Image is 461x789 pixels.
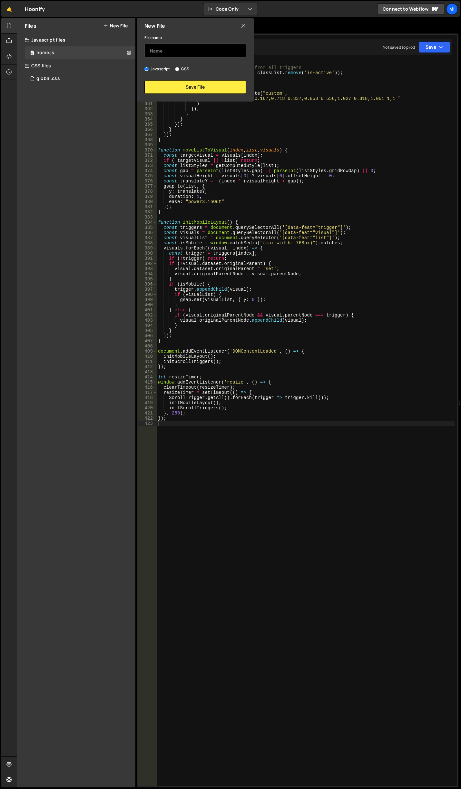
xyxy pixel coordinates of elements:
div: 411 [138,359,157,364]
div: 380 [138,199,157,204]
div: 403 [138,318,157,323]
div: 371 [138,153,157,158]
div: 379 [138,194,157,199]
div: 377 [138,184,157,189]
div: 374 [138,168,157,173]
div: 373 [138,163,157,168]
div: 388 [138,240,157,246]
div: home.js [36,50,54,56]
div: Javascript files [17,34,135,46]
div: 407 [138,338,157,344]
div: 372 [138,158,157,163]
div: 385 [138,225,157,230]
div: 378 [138,189,157,194]
div: 381 [138,204,157,209]
div: 396 [138,282,157,287]
button: New File [103,23,128,28]
div: 382 [138,209,157,215]
button: Save [419,41,450,53]
input: CSS [175,67,179,71]
div: 370 [138,148,157,153]
div: 393 [138,266,157,271]
div: CSS files [17,59,135,72]
div: 392 [138,261,157,266]
a: Connect to Webflow [377,3,444,15]
div: 375 [138,173,157,179]
div: 408 [138,344,157,349]
h2: New File [144,22,165,29]
div: 361 [138,101,157,106]
div: Not saved to prod [383,44,415,50]
div: 386 [138,230,157,235]
div: 384 [138,220,157,225]
div: 369 [138,142,157,148]
a: 🤙 [1,1,17,17]
div: Hoonify [25,5,45,13]
label: CSS [175,66,189,72]
div: 383 [138,215,157,220]
div: 413 [138,369,157,375]
div: 415 [138,380,157,385]
div: 420 [138,405,157,411]
div: 414 [138,375,157,380]
div: 412 [138,364,157,369]
div: 399 [138,297,157,302]
div: 397 [138,287,157,292]
div: 390 [138,251,157,256]
div: 395 [138,277,157,282]
input: Name [144,44,246,58]
a: Mi [446,3,458,15]
label: Javascript [144,66,170,72]
div: 410 [138,354,157,359]
div: 400 [138,302,157,307]
div: 394 [138,271,157,277]
button: Save File [144,80,246,94]
div: 409 [138,349,157,354]
div: 391 [138,256,157,261]
div: 404 [138,323,157,328]
button: Code Only [203,3,258,15]
div: 387 [138,235,157,240]
div: 406 [138,333,157,338]
div: 423 [138,421,157,426]
div: 376 [138,179,157,184]
div: 421 [138,411,157,416]
div: 363 [138,112,157,117]
div: 422 [138,416,157,421]
div: 17338/48148.js [25,46,135,59]
div: 417 [138,390,157,395]
div: 368 [138,137,157,142]
div: 418 [138,395,157,400]
label: File name [144,34,162,41]
div: 402 [138,313,157,318]
div: 389 [138,246,157,251]
div: 367 [138,132,157,137]
div: 416 [138,385,157,390]
div: 405 [138,328,157,333]
h2: Files [25,22,36,29]
div: 362 [138,106,157,112]
div: 365 [138,122,157,127]
div: 17338/48147.css [25,72,135,85]
div: global.css [36,76,60,82]
span: 0 [30,51,34,56]
div: 419 [138,400,157,405]
div: 366 [138,127,157,132]
div: 364 [138,117,157,122]
div: 398 [138,292,157,297]
input: Javascript [144,67,149,71]
div: 401 [138,307,157,313]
